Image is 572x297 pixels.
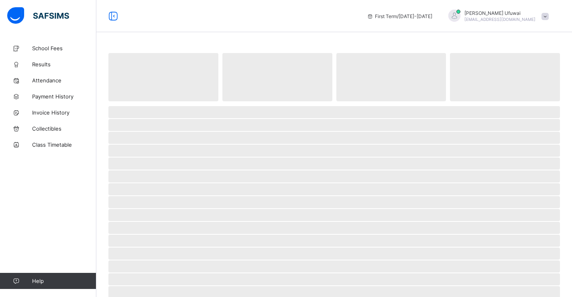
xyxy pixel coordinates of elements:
[450,53,560,101] span: ‌
[32,109,96,116] span: Invoice History
[108,235,560,247] span: ‌
[108,260,560,272] span: ‌
[32,61,96,68] span: Results
[108,158,560,170] span: ‌
[108,132,560,144] span: ‌
[32,278,96,284] span: Help
[108,170,560,182] span: ‌
[108,183,560,195] span: ‌
[367,13,432,19] span: session/term information
[108,106,560,118] span: ‌
[108,53,218,101] span: ‌
[7,7,69,24] img: safsims
[336,53,446,101] span: ‌
[108,248,560,260] span: ‌
[32,45,96,51] span: School Fees
[32,77,96,84] span: Attendance
[464,10,535,16] span: [PERSON_NAME] Ufuwai
[32,141,96,148] span: Class Timetable
[32,93,96,100] span: Payment History
[440,10,553,23] div: SimonUfuwai
[108,145,560,157] span: ‌
[108,222,560,234] span: ‌
[108,273,560,285] span: ‌
[108,119,560,131] span: ‌
[32,125,96,132] span: Collectibles
[108,196,560,208] span: ‌
[108,209,560,221] span: ‌
[222,53,332,101] span: ‌
[464,17,535,22] span: [EMAIL_ADDRESS][DOMAIN_NAME]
